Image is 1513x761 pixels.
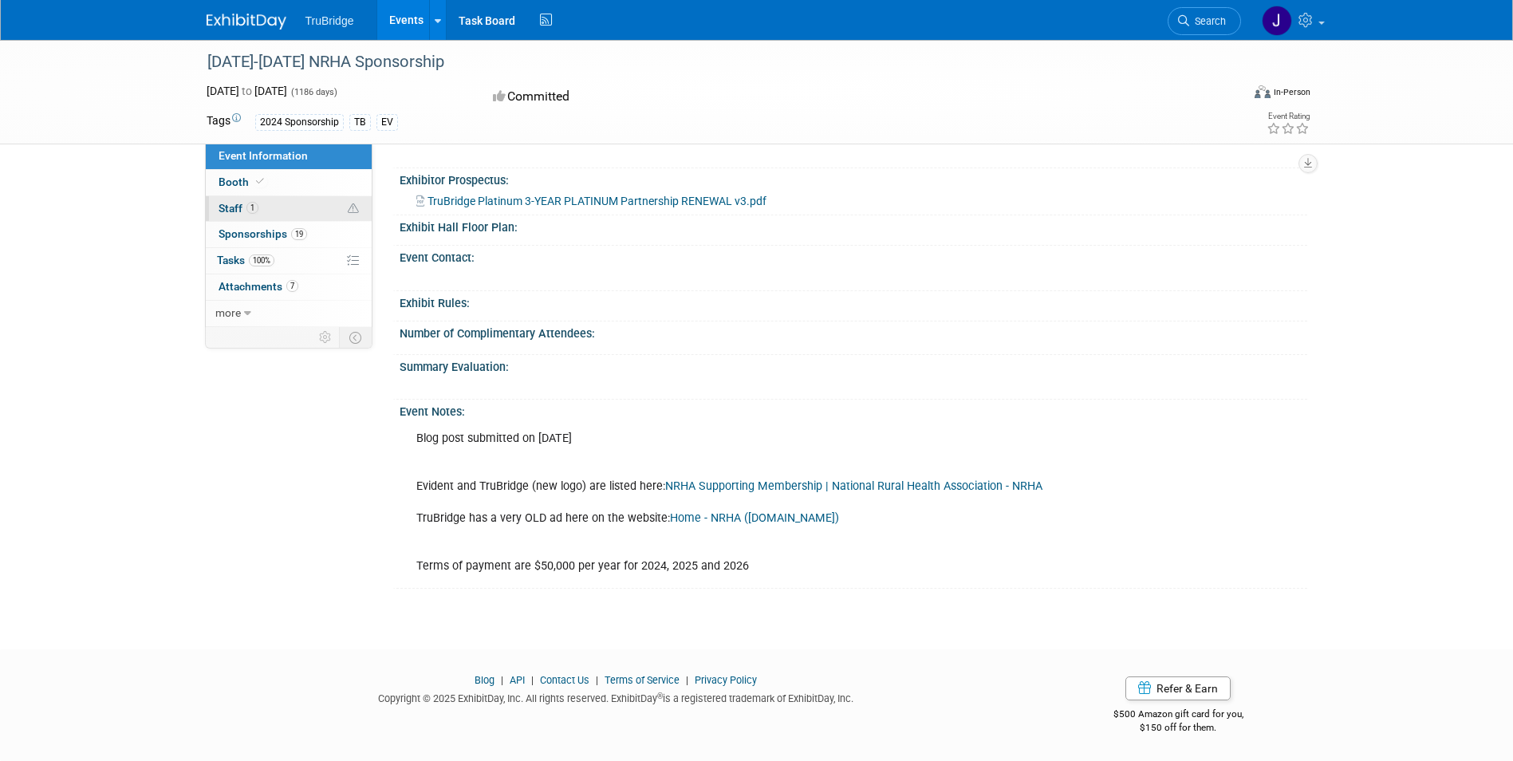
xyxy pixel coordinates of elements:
a: Home - NRHA ([DOMAIN_NAME]) [670,511,839,525]
span: Event Information [219,149,308,162]
span: [DATE] [DATE] [207,85,287,97]
a: Blog [475,674,494,686]
span: to [239,85,254,97]
td: Toggle Event Tabs [339,327,372,348]
div: Exhibit Rules: [400,291,1307,311]
div: Exhibitor Prospectus: [400,168,1307,188]
img: ExhibitDay [207,14,286,30]
div: Number of Complimentary Attendees: [400,321,1307,341]
div: Blog post submitted on [DATE] Evident and TruBridge (new logo) are listed here: TruBridge has a v... [405,423,1130,583]
span: | [592,674,602,686]
div: Copyright © 2025 ExhibitDay, Inc. All rights reserved. ExhibitDay is a registered trademark of Ex... [207,688,1026,706]
a: API [510,674,525,686]
a: Terms of Service [605,674,680,686]
span: | [682,674,692,686]
a: NRHA Supporting Membership | National Rural Health Association - NRHA [665,479,1042,493]
span: Staff [219,202,258,215]
span: 7 [286,280,298,292]
div: Event Format [1147,83,1311,107]
div: Event Rating [1267,112,1310,120]
div: In-Person [1273,86,1310,98]
img: Format-Inperson.png [1255,85,1271,98]
div: Summary Evaluation: [400,355,1307,375]
div: Committed [488,83,841,111]
span: 100% [249,254,274,266]
div: $150 off for them. [1050,721,1307,735]
a: Search [1168,7,1241,35]
a: TruBridge Platinum 3-YEAR PLATINUM Partnership RENEWAL v3.pdf [416,195,766,207]
span: | [497,674,507,686]
span: 1 [246,202,258,214]
a: Attachments7 [206,274,372,300]
div: TB [349,114,371,131]
a: Contact Us [540,674,589,686]
span: (1186 days) [290,87,337,97]
a: Refer & Earn [1125,676,1231,700]
img: Jeff Burke [1262,6,1292,36]
i: Booth reservation complete [256,177,264,186]
span: | [527,674,538,686]
td: Personalize Event Tab Strip [312,327,340,348]
span: more [215,306,241,319]
td: Tags [207,112,241,131]
a: more [206,301,372,326]
div: $500 Amazon gift card for you, [1050,697,1307,734]
div: [DATE]-[DATE] NRHA Sponsorship [202,48,1217,77]
span: 19 [291,228,307,240]
span: Tasks [217,254,274,266]
a: Staff1 [206,196,372,222]
div: EV [376,114,398,131]
span: TruBridge [305,14,354,27]
span: Potential Scheduling Conflict -- at least one attendee is tagged in another overlapping event. [348,202,359,216]
div: Event Notes: [400,400,1307,420]
sup: ® [657,692,663,700]
a: Sponsorships19 [206,222,372,247]
a: Privacy Policy [695,674,757,686]
div: Exhibit Hall Floor Plan: [400,215,1307,235]
span: Booth [219,175,267,188]
span: Search [1189,15,1226,27]
div: Event Contact: [400,246,1307,266]
div: 2024 Sponsorship [255,114,344,131]
span: Sponsorships [219,227,307,240]
a: Booth [206,170,372,195]
a: Tasks100% [206,248,372,274]
span: TruBridge Platinum 3-YEAR PLATINUM Partnership RENEWAL v3.pdf [428,195,766,207]
span: Attachments [219,280,298,293]
a: Event Information [206,144,372,169]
